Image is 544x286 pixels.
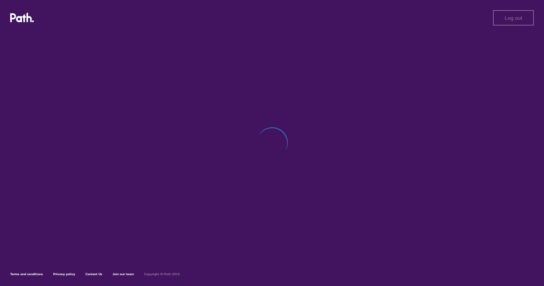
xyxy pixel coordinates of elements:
a: Privacy policy [53,272,75,276]
span: Log out [505,15,522,21]
button: Log out [493,10,534,25]
a: Contact Us [85,272,102,276]
a: Join our team [112,272,134,276]
a: Terms and conditions [10,272,43,276]
h6: Copyright © Path 2018 [144,272,180,276]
